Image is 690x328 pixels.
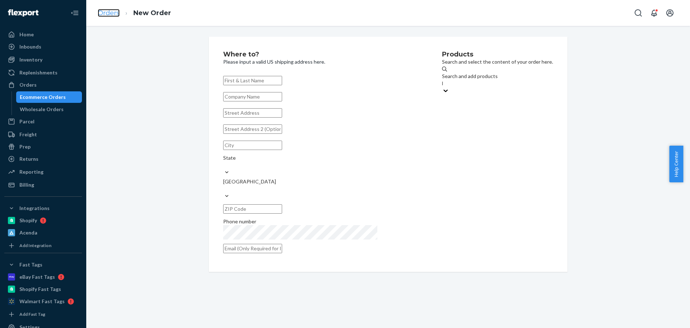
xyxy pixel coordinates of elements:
[223,161,224,169] input: State
[19,217,37,224] div: Shopify
[19,131,37,138] div: Freight
[19,273,55,281] div: eBay Fast Tags
[20,106,64,113] div: Wholesale Orders
[4,41,82,53] a: Inbounds
[669,146,683,182] button: Help Center
[16,91,82,103] a: Ecommerce Orders
[223,204,282,214] input: ZIP Code
[223,92,282,101] input: Company Name
[4,54,82,65] a: Inventory
[8,9,38,17] img: Flexport logo
[223,51,420,58] h2: Where to?
[98,9,120,17] a: Orders
[19,143,31,150] div: Prep
[4,67,82,78] a: Replenishments
[19,242,51,249] div: Add Integration
[19,181,34,188] div: Billing
[4,271,82,283] a: eBay Fast Tags
[647,6,661,20] button: Open notifications
[92,3,177,24] ol: breadcrumbs
[4,241,82,250] a: Add Integration
[223,124,282,134] input: Street Address 2 (Optional)
[4,129,82,140] a: Freight
[19,81,37,88] div: Orders
[223,244,282,253] input: Email (Only Required for International)
[4,283,82,295] a: Shopify Fast Tags
[223,154,420,161] div: State
[19,205,50,212] div: Integrations
[223,185,224,192] input: [GEOGRAPHIC_DATA]
[663,6,677,20] button: Open account menu
[442,80,443,87] input: Search and add products
[19,286,61,293] div: Shopify Fast Tags
[223,218,256,224] span: Phone number
[4,29,82,40] a: Home
[19,229,37,236] div: Acenda
[631,6,645,20] button: Open Search Box
[4,141,82,152] a: Prep
[20,94,66,101] div: Ecommerce Orders
[133,9,171,17] a: New Order
[4,215,82,226] a: Shopify
[4,227,82,238] a: Acenda
[4,310,82,319] a: Add Fast Tag
[4,79,82,91] a: Orders
[223,108,282,118] input: Street Address
[4,166,82,178] a: Reporting
[19,31,34,38] div: Home
[223,58,420,65] p: Please input a valid US shipping address here.
[223,178,420,185] div: [GEOGRAPHIC_DATA]
[4,259,82,270] button: Fast Tags
[442,58,553,65] p: Search and select the content of your order here.
[4,202,82,214] button: Integrations
[19,43,41,50] div: Inbounds
[16,104,82,115] a: Wholesale Orders
[19,168,43,176] div: Reporting
[19,155,38,163] div: Returns
[223,76,282,85] input: First & Last Name
[442,51,553,58] h2: Products
[223,141,282,150] input: City
[68,6,82,20] button: Close Navigation
[19,261,42,268] div: Fast Tags
[4,116,82,127] a: Parcel
[4,296,82,307] a: Walmart Fast Tags
[19,311,45,317] div: Add Fast Tag
[4,153,82,165] a: Returns
[442,73,553,80] div: Search and add products
[19,298,65,305] div: Walmart Fast Tags
[19,118,34,125] div: Parcel
[4,179,82,191] a: Billing
[19,56,42,63] div: Inventory
[19,69,57,76] div: Replenishments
